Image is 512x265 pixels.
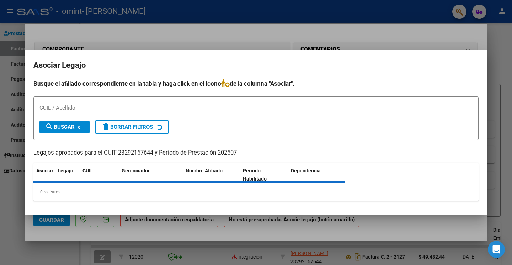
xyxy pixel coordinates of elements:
[39,121,90,133] button: Buscar
[80,163,119,187] datatable-header-cell: CUIL
[183,163,240,187] datatable-header-cell: Nombre Afiliado
[119,163,183,187] datatable-header-cell: Gerenciador
[33,149,479,158] p: Legajos aprobados para el CUIT 23292167644 y Período de Prestación 202507
[102,124,153,130] span: Borrar Filtros
[288,163,345,187] datatable-header-cell: Dependencia
[33,79,479,88] h4: Busque el afiliado correspondiente en la tabla y haga click en el ícono de la columna "Asociar".
[82,168,93,173] span: CUIL
[58,168,73,173] span: Legajo
[45,124,75,130] span: Buscar
[45,122,54,131] mat-icon: search
[240,163,288,187] datatable-header-cell: Periodo Habilitado
[122,168,150,173] span: Gerenciador
[55,163,80,187] datatable-header-cell: Legajo
[33,163,55,187] datatable-header-cell: Asociar
[488,241,505,258] div: Open Intercom Messenger
[102,122,110,131] mat-icon: delete
[291,168,321,173] span: Dependencia
[243,168,267,182] span: Periodo Habilitado
[36,168,53,173] span: Asociar
[95,120,169,134] button: Borrar Filtros
[186,168,223,173] span: Nombre Afiliado
[33,59,479,72] h2: Asociar Legajo
[33,183,479,201] div: 0 registros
